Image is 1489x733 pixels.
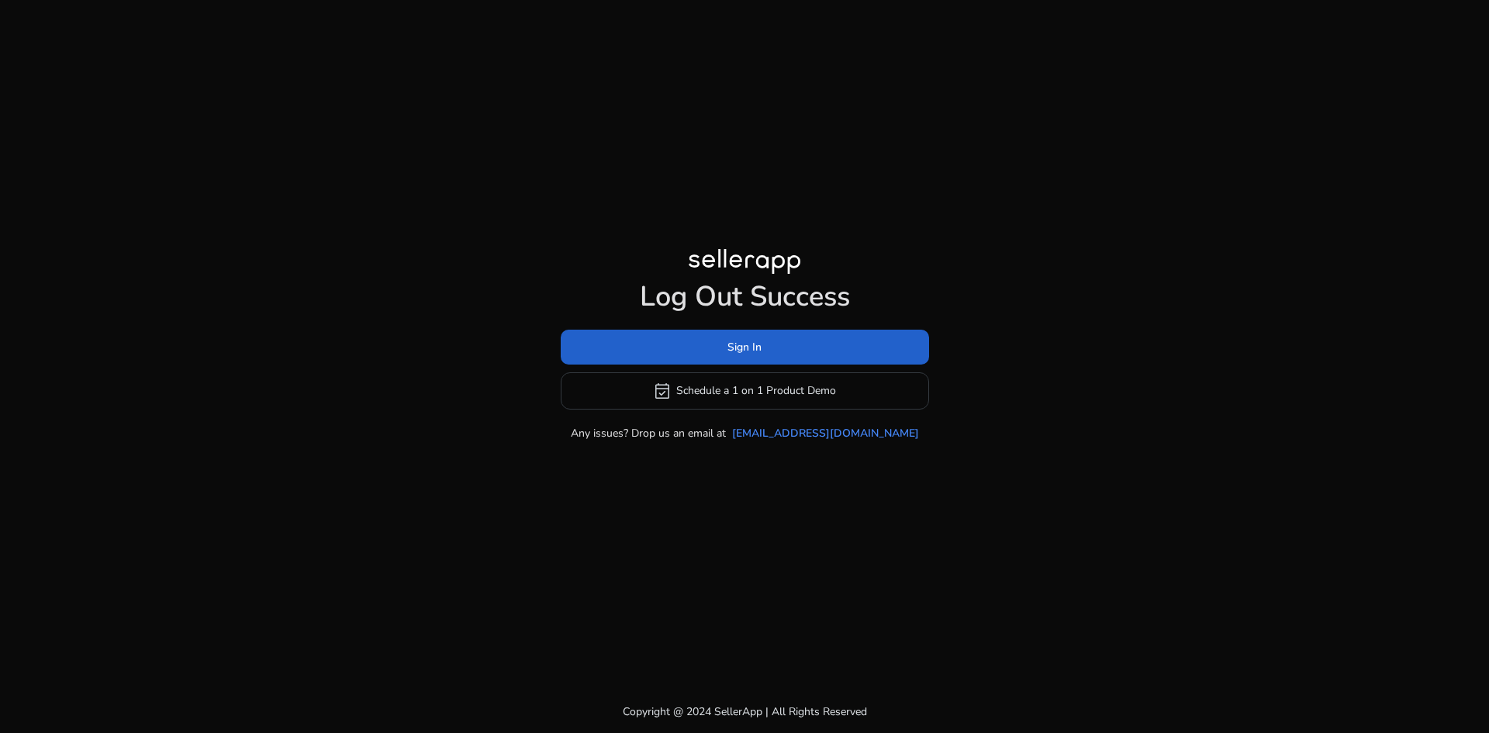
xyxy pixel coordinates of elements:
[571,425,726,441] p: Any issues? Drop us an email at
[653,382,672,400] span: event_available
[727,339,762,355] span: Sign In
[732,425,919,441] a: [EMAIL_ADDRESS][DOMAIN_NAME]
[561,372,929,410] button: event_availableSchedule a 1 on 1 Product Demo
[561,280,929,313] h1: Log Out Success
[561,330,929,365] button: Sign In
